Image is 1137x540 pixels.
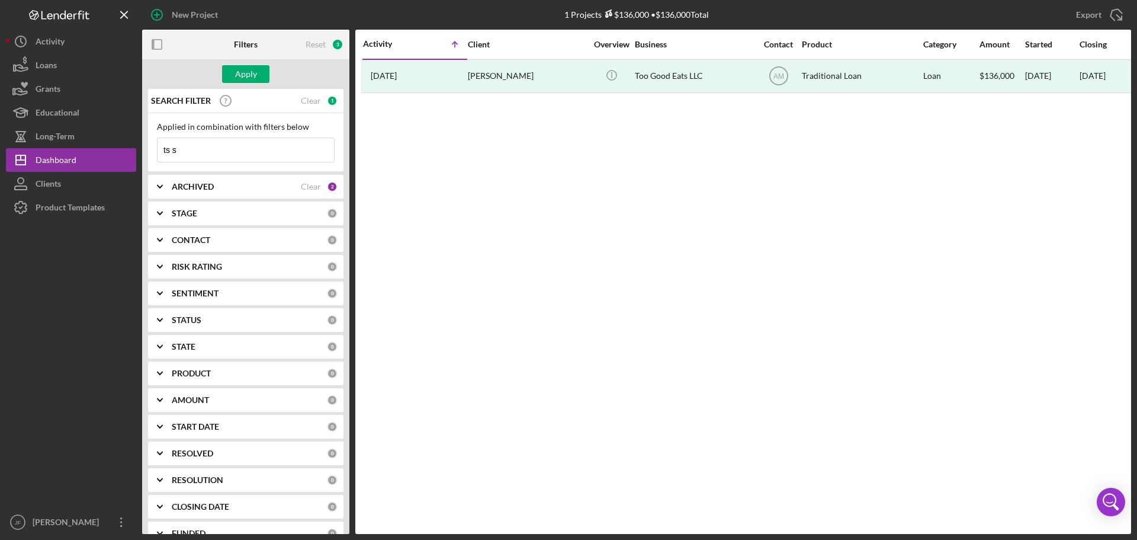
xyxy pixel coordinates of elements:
[172,422,219,432] b: START DATE
[327,261,338,272] div: 0
[301,96,321,106] div: Clear
[36,172,61,199] div: Clients
[234,40,258,49] b: Filters
[756,40,801,49] div: Contact
[327,368,338,379] div: 0
[222,65,269,83] button: Apply
[6,172,136,196] button: Clients
[979,40,1024,49] div: Amount
[36,101,79,127] div: Educational
[327,475,338,485] div: 0
[36,30,65,56] div: Activity
[172,262,222,271] b: RISK RATING
[15,519,21,526] text: JF
[635,40,753,49] div: Business
[327,235,338,245] div: 0
[151,96,211,106] b: SEARCH FILTER
[301,182,321,191] div: Clear
[327,528,338,539] div: 0
[6,30,136,53] button: Activity
[802,40,920,49] div: Product
[363,39,415,49] div: Activity
[142,3,230,27] button: New Project
[635,60,753,92] div: Too Good Eats LLC
[1080,71,1106,81] div: [DATE]
[172,209,197,218] b: STAGE
[6,77,136,101] button: Grants
[172,315,201,325] b: STATUS
[979,60,1024,92] div: $136,000
[327,341,338,352] div: 0
[1064,3,1131,27] button: Export
[157,122,335,132] div: Applied in combination with filters below
[327,288,338,299] div: 0
[802,60,920,92] div: Traditional Loan
[172,289,219,298] b: SENTIMENT
[172,3,218,27] div: New Project
[6,101,136,124] button: Educational
[6,53,136,77] button: Loans
[6,510,136,534] button: JF[PERSON_NAME] [PERSON_NAME]
[468,40,586,49] div: Client
[6,196,136,219] button: Product Templates
[172,529,205,538] b: FUNDED
[36,124,75,151] div: Long-Term
[468,60,586,92] div: [PERSON_NAME]
[235,65,257,83] div: Apply
[327,208,338,219] div: 0
[923,40,978,49] div: Category
[564,9,709,20] div: 1 Projects • $136,000 Total
[306,40,326,49] div: Reset
[172,502,229,512] b: CLOSING DATE
[172,182,214,191] b: ARCHIVED
[923,60,978,92] div: Loan
[172,449,213,458] b: RESOLVED
[36,196,105,222] div: Product Templates
[773,72,784,81] text: AM
[172,342,195,352] b: STATE
[1076,3,1101,27] div: Export
[172,369,211,378] b: PRODUCT
[1097,488,1125,516] div: Open Intercom Messenger
[36,53,57,80] div: Loans
[1025,60,1078,92] div: [DATE]
[36,148,76,175] div: Dashboard
[602,9,649,20] div: $136,000
[327,181,338,192] div: 2
[327,395,338,405] div: 0
[589,40,634,49] div: Overview
[327,501,338,512] div: 0
[6,124,136,148] button: Long-Term
[327,448,338,459] div: 0
[327,421,338,432] div: 0
[172,475,223,485] b: RESOLUTION
[172,235,210,245] b: CONTACT
[172,395,209,405] b: AMOUNT
[36,77,60,104] div: Grants
[371,71,397,81] time: 2025-06-24 18:19
[6,148,136,172] button: Dashboard
[332,39,343,50] div: 3
[1025,40,1078,49] div: Started
[327,315,338,325] div: 0
[327,95,338,106] div: 1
